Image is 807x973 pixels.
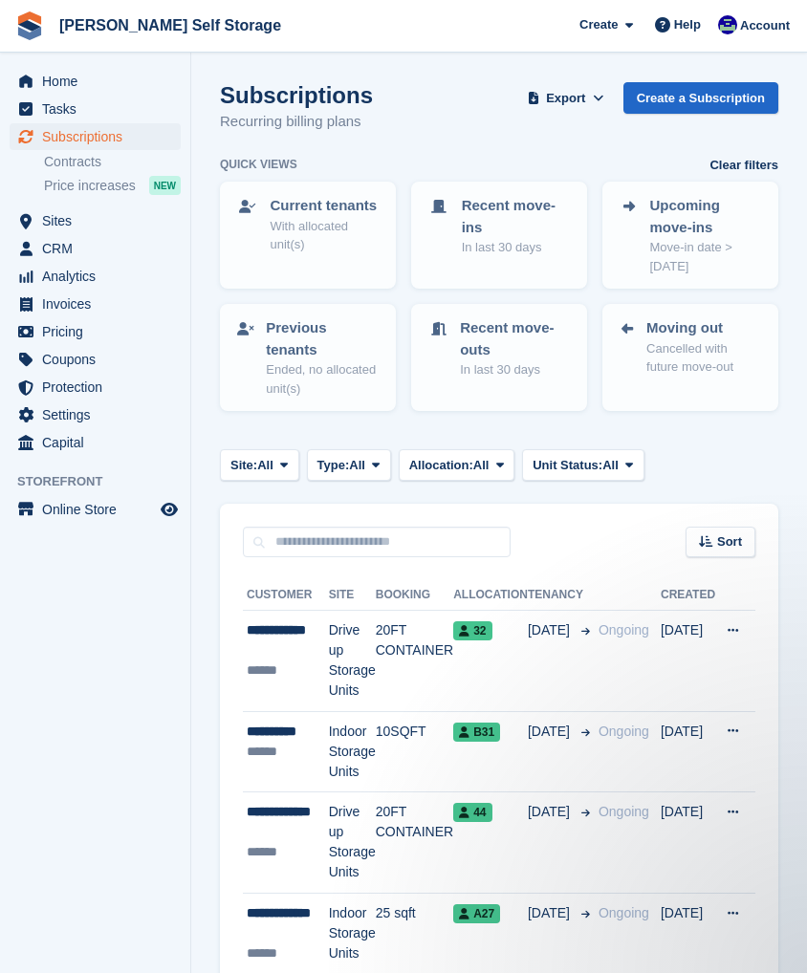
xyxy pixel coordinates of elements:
[453,621,491,640] span: 32
[604,184,776,287] a: Upcoming move-ins Move-in date > [DATE]
[376,792,453,894] td: 20FT CONTAINER
[220,82,373,108] h1: Subscriptions
[317,456,350,475] span: Type:
[329,711,376,792] td: Indoor Storage Units
[409,456,473,475] span: Allocation:
[376,611,453,712] td: 20FT CONTAINER
[650,195,762,238] p: Upcoming move-ins
[528,722,574,742] span: [DATE]
[413,184,585,269] a: Recent move-ins In last 30 days
[307,449,391,481] button: Type: All
[646,317,761,339] p: Moving out
[222,184,394,266] a: Current tenants With allocated unit(s)
[158,498,181,521] a: Preview store
[650,238,762,275] p: Move-in date > [DATE]
[42,318,157,345] span: Pricing
[413,306,585,391] a: Recent move-outs In last 30 days
[533,456,602,475] span: Unit Status:
[599,724,649,739] span: Ongoing
[329,580,376,611] th: Site
[10,207,181,234] a: menu
[528,580,591,611] th: Tenancy
[10,235,181,262] a: menu
[709,156,778,175] a: Clear filters
[599,905,649,920] span: Ongoing
[42,68,157,95] span: Home
[599,622,649,638] span: Ongoing
[243,580,329,611] th: Customer
[528,903,574,923] span: [DATE]
[42,346,157,373] span: Coupons
[266,317,379,360] p: Previous tenants
[399,449,515,481] button: Allocation: All
[10,123,181,150] a: menu
[462,195,570,238] p: Recent move-ins
[10,496,181,523] a: menu
[257,456,273,475] span: All
[329,611,376,712] td: Drive up Storage Units
[10,429,181,456] a: menu
[149,176,181,195] div: NEW
[266,360,379,398] p: Ended, no allocated unit(s)
[646,339,761,377] p: Cancelled with future move-out
[42,401,157,428] span: Settings
[524,82,608,114] button: Export
[10,374,181,400] a: menu
[473,456,490,475] span: All
[674,15,701,34] span: Help
[661,580,715,611] th: Created
[10,96,181,122] a: menu
[604,306,776,388] a: Moving out Cancelled with future move-out
[453,904,500,923] span: A27
[42,429,157,456] span: Capital
[220,111,373,133] p: Recurring billing plans
[270,217,379,254] p: With allocated unit(s)
[717,532,742,551] span: Sort
[10,318,181,345] a: menu
[10,68,181,95] a: menu
[52,10,289,41] a: [PERSON_NAME] Self Storage
[579,15,618,34] span: Create
[462,238,570,257] p: In last 30 days
[661,711,715,792] td: [DATE]
[44,177,136,195] span: Price increases
[44,153,181,171] a: Contracts
[661,611,715,712] td: [DATE]
[220,449,299,481] button: Site: All
[453,580,528,611] th: Allocation
[528,802,574,822] span: [DATE]
[376,580,453,611] th: Booking
[623,82,778,114] a: Create a Subscription
[349,456,365,475] span: All
[718,15,737,34] img: Justin Farthing
[42,291,157,317] span: Invoices
[44,175,181,196] a: Price increases NEW
[42,123,157,150] span: Subscriptions
[10,346,181,373] a: menu
[10,263,181,290] a: menu
[329,792,376,894] td: Drive up Storage Units
[661,792,715,894] td: [DATE]
[42,96,157,122] span: Tasks
[42,207,157,234] span: Sites
[599,804,649,819] span: Ongoing
[222,306,394,409] a: Previous tenants Ended, no allocated unit(s)
[220,156,297,173] h6: Quick views
[42,496,157,523] span: Online Store
[376,711,453,792] td: 10SQFT
[460,360,570,379] p: In last 30 days
[42,235,157,262] span: CRM
[42,263,157,290] span: Analytics
[528,620,574,640] span: [DATE]
[230,456,257,475] span: Site:
[460,317,570,360] p: Recent move-outs
[42,374,157,400] span: Protection
[453,803,491,822] span: 44
[10,401,181,428] a: menu
[10,291,181,317] a: menu
[15,11,44,40] img: stora-icon-8386f47178a22dfd0bd8f6a31ec36ba5ce8667c1dd55bd0f319d3a0aa187defe.svg
[270,195,379,217] p: Current tenants
[546,89,585,108] span: Export
[602,456,619,475] span: All
[17,472,190,491] span: Storefront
